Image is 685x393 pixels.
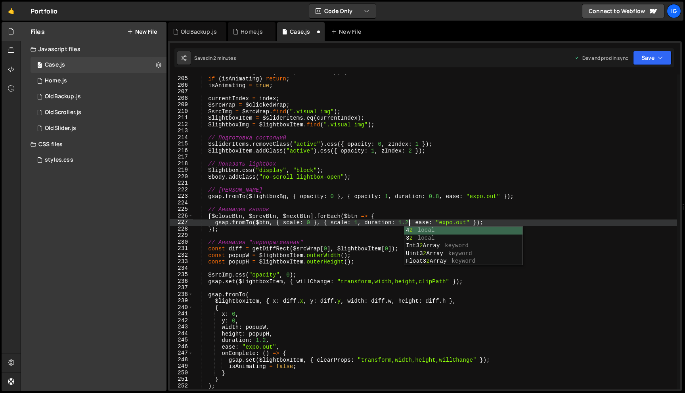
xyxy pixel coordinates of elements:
div: 244 [170,330,193,337]
div: 14577/44351.js [31,89,166,105]
div: 14577/44352.css [31,152,166,168]
div: New File [331,28,364,36]
button: New File [127,29,157,35]
div: 14577/37696.js [31,57,166,73]
a: Connect to Webflow [582,4,664,18]
div: 208 [170,95,193,102]
div: Home.js [241,28,263,36]
div: 230 [170,239,193,246]
div: 217 [170,154,193,160]
h2: Files [31,27,45,36]
div: 245 [170,337,193,343]
div: 228 [170,226,193,233]
div: Saved [194,55,236,61]
div: 211 [170,114,193,121]
div: 242 [170,317,193,324]
div: 207 [170,88,193,95]
div: 210 [170,108,193,115]
div: 236 [170,278,193,285]
a: Ig [667,4,681,18]
div: 213 [170,128,193,134]
div: 248 [170,357,193,363]
div: 241 [170,311,193,317]
div: 229 [170,232,193,239]
button: Code Only [309,4,376,18]
div: Home.js [45,77,67,84]
div: 246 [170,343,193,350]
div: 237 [170,284,193,291]
div: 220 [170,174,193,180]
div: 250 [170,370,193,376]
div: 222 [170,187,193,193]
div: Dev and prod in sync [574,55,628,61]
div: 209 [170,101,193,108]
div: 206 [170,82,193,89]
div: OldBackup.js [181,28,217,36]
a: 🤙 [2,2,21,21]
div: 223 [170,193,193,200]
div: 238 [170,291,193,298]
div: 225 [170,206,193,213]
div: 14577/44646.js [31,105,166,120]
div: 218 [170,160,193,167]
div: 227 [170,219,193,226]
div: in 2 minutes [209,55,236,61]
div: 212 [170,121,193,128]
div: 226 [170,213,193,219]
div: Portfolio [31,6,57,16]
div: styles.css [45,156,73,164]
div: Case.js [45,61,65,69]
div: 14577/44602.js [31,120,166,136]
div: Case.js [290,28,310,36]
div: 234 [170,265,193,272]
div: Javascript files [21,41,166,57]
div: 205 [170,75,193,82]
div: 232 [170,252,193,259]
span: 0 [37,63,42,69]
div: OldSlider.js [45,125,76,132]
div: OldBackup.js [45,93,81,100]
div: 224 [170,200,193,206]
div: 233 [170,258,193,265]
div: 247 [170,350,193,357]
div: 240 [170,304,193,311]
div: 252 [170,383,193,389]
div: CSS files [21,136,166,152]
div: 219 [170,167,193,174]
div: 221 [170,180,193,187]
div: 239 [170,298,193,304]
div: 251 [170,376,193,383]
div: 231 [170,245,193,252]
div: 235 [170,271,193,278]
div: 214 [170,134,193,141]
div: OldScroller.js [45,109,81,116]
div: 215 [170,141,193,147]
div: 243 [170,324,193,330]
button: Save [633,51,672,65]
div: 249 [170,363,193,370]
div: 14577/44747.js [31,73,166,89]
div: 216 [170,147,193,154]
